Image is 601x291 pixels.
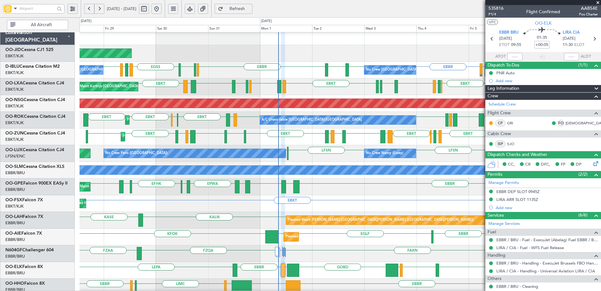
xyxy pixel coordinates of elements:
[496,197,538,202] div: LIRA ARR SLOT 1135Z
[511,42,521,48] span: 09:55
[5,248,54,252] a: N604GFChallenger 604
[5,164,64,169] a: OO-SLMCessna Citation XLS
[5,70,24,76] a: EBKT/KJK
[5,98,24,102] span: OO-NSG
[5,231,21,236] span: OO-AIE
[488,5,504,12] span: 535816
[5,214,43,219] a: OO-LAHFalcon 7X
[499,30,518,36] span: EBBR BRU
[5,81,23,85] span: OO-LXA
[364,25,416,32] div: Wed 3
[507,120,521,126] a: GRI
[496,284,538,289] a: EBBR / BRU - Cleaning
[507,53,522,60] input: --:--
[563,36,576,42] span: [DATE]
[5,248,22,252] span: N604GF
[526,9,560,15] div: Flight Confirmed
[5,114,65,119] a: OO-ROKCessna Citation CJ4
[5,87,24,92] a: EBKT/KJK
[5,114,24,119] span: OO-ROK
[487,19,498,25] button: UTC
[260,25,312,32] div: Mon 1
[19,4,55,13] input: Airport
[496,260,598,266] a: EBBR / BRU - Handling - ExecuJet Brussels FBO Handling Abelag
[469,25,521,32] div: Fri 5
[215,4,252,14] button: Refresh
[578,212,587,218] span: (6/6)
[578,62,587,68] span: (1/1)
[496,268,595,274] a: LIRA / CIA - Handling - Universal Aviation LIRA / CIA
[488,221,520,227] a: Manage Services
[563,30,580,36] span: LIRA CIA
[488,275,501,282] span: Others
[5,120,24,126] a: EBKT/KJK
[496,189,540,194] div: EBBR DEP SLOT 0945Z
[81,19,91,24] div: [DATE]
[416,25,469,32] div: Thu 4
[576,162,582,168] span: DP
[224,7,250,11] span: Refresh
[366,149,403,158] div: No Crew Nancy (Essey)
[535,20,552,26] span: OO-ELK
[5,198,43,202] a: OO-FSXFalcon 7X
[5,237,25,243] a: EBBR/BRU
[488,62,519,69] span: Dispatch To-Dos
[5,81,64,85] a: OO-LXACessna Citation CJ4
[499,42,510,48] span: ETOT
[488,110,511,117] span: Flight Crew
[496,205,598,210] div: Add new
[5,64,19,69] span: D-IBLU
[5,181,23,185] span: OO-GPE
[104,25,156,32] div: Fri 29
[5,281,24,286] span: OO-HHO
[537,35,547,41] span: 01:35
[5,265,43,269] a: OO-ELKFalcon 8X
[563,42,573,48] span: 11:30
[5,64,60,69] a: D-IBLUCessna Citation M2
[495,120,505,127] div: CP
[5,181,68,185] a: OO-GPEFalcon 900EX EASy II
[312,25,364,32] div: Tue 2
[5,281,45,286] a: OO-HHOFalcon 8X
[66,82,139,91] div: Planned Maint Kortrijk-[GEOGRAPHIC_DATA]
[288,215,473,225] div: Planned Maint [PERSON_NAME]-[GEOGRAPHIC_DATA][PERSON_NAME] ([GEOGRAPHIC_DATA][PERSON_NAME])
[574,42,584,48] span: ELDT
[488,229,496,236] span: Fuel
[496,70,515,76] div: PNR Auto
[5,198,22,202] span: OO-FSX
[488,171,502,178] span: Permits
[581,54,591,60] span: ALDT
[488,101,516,108] a: Schedule Crew
[5,137,24,142] a: EBKT/KJK
[5,148,23,152] span: OO-LUX
[558,120,564,127] div: FO
[5,214,23,219] span: OO-LAH
[561,162,565,168] span: FP
[488,85,519,92] span: Leg Information
[507,141,521,147] a: SJO
[5,53,24,59] a: EBKT/KJK
[488,130,511,138] span: Cabin Crew
[488,93,498,100] span: Crew
[499,36,512,42] span: [DATE]
[496,78,598,83] div: Add new
[17,23,66,27] span: All Aircraft
[488,252,505,259] span: Handling
[7,20,68,30] button: All Aircraft
[5,187,25,192] a: EBBR/BRU
[5,98,65,102] a: OO-NSGCessna Citation CJ4
[5,231,42,236] a: OO-AIEFalcon 7X
[5,220,25,226] a: EBBR/BRU
[488,151,547,158] span: Dispatch Checks and Weather
[5,131,24,135] span: OO-ZUN
[156,25,208,32] div: Sat 30
[496,237,598,243] a: EBBR / BRU - Fuel - ExecuJet (Abelag) Fuel EBBR / BRU
[262,115,362,125] div: A/C Unavailable [GEOGRAPHIC_DATA]-[GEOGRAPHIC_DATA]
[208,25,260,32] div: Sun 31
[579,5,598,12] span: AAB54E
[5,270,25,276] a: EBBR/BRU
[5,164,23,169] span: OO-SLM
[5,103,24,109] a: EBKT/KJK
[285,232,384,242] div: Planned Maint [GEOGRAPHIC_DATA] ([GEOGRAPHIC_DATA])
[5,48,53,52] a: OO-JIDCessna CJ1 525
